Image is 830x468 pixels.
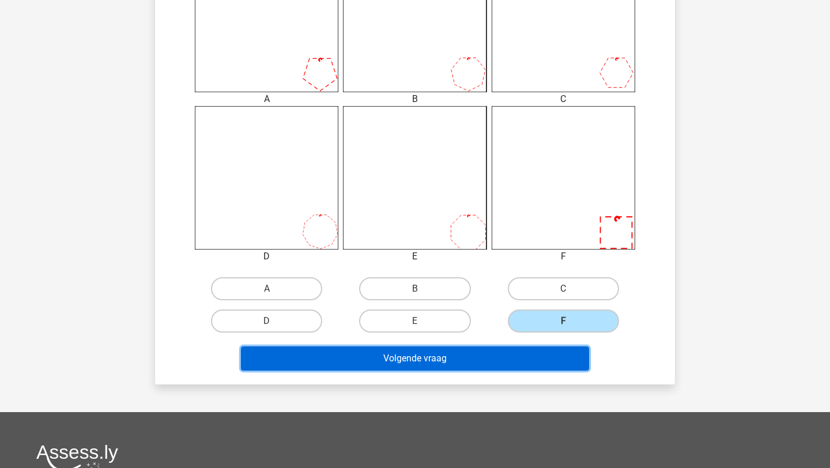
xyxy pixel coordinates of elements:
[241,346,590,371] button: Volgende vraag
[186,92,347,106] div: A
[334,92,495,106] div: B
[483,92,644,106] div: C
[508,310,619,333] label: F
[483,250,644,263] div: F
[211,277,322,300] label: A
[508,277,619,300] label: C
[211,310,322,333] label: D
[359,277,470,300] label: B
[359,310,470,333] label: E
[186,250,347,263] div: D
[334,250,495,263] div: E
